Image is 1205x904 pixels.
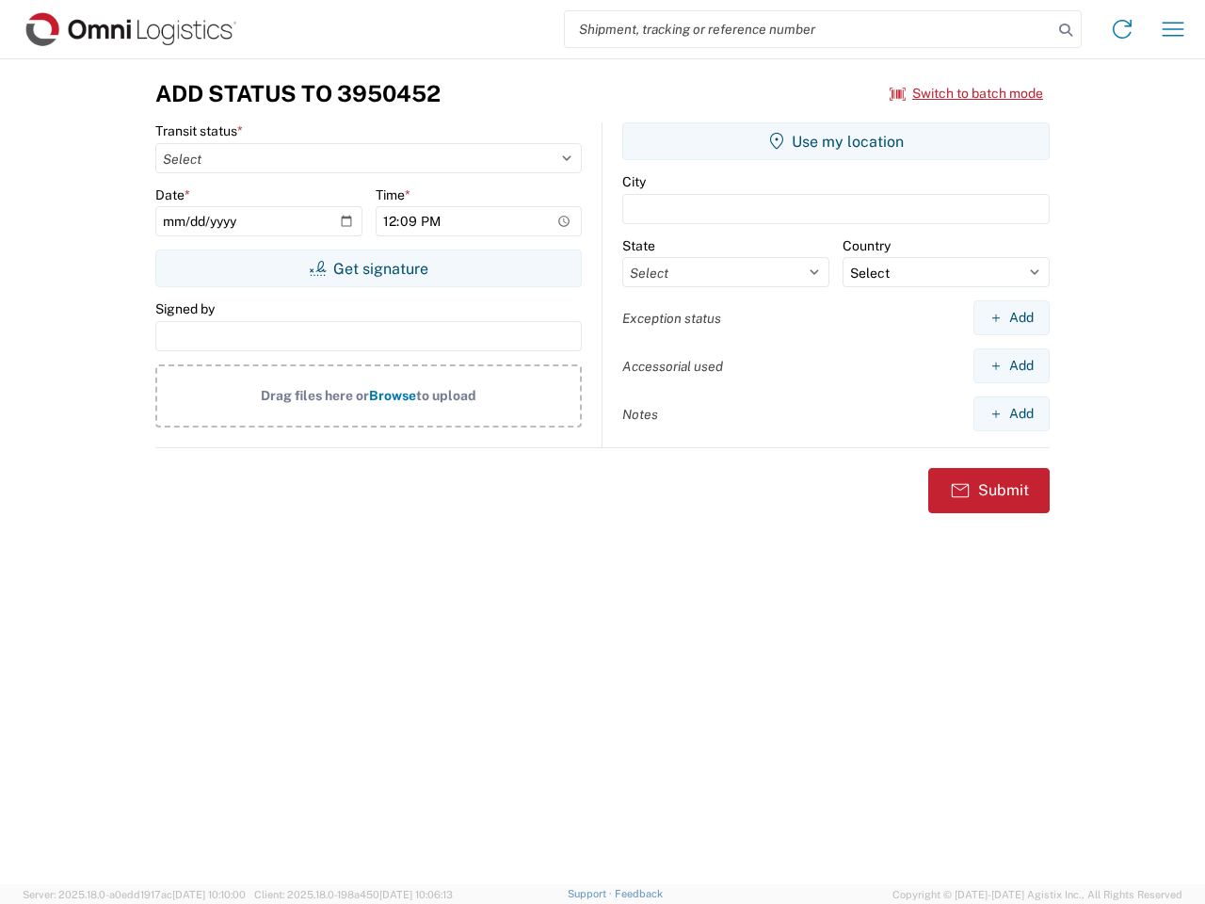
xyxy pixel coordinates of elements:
[565,11,1052,47] input: Shipment, tracking or reference number
[622,122,1050,160] button: Use my location
[155,80,441,107] h3: Add Status to 3950452
[568,888,615,899] a: Support
[622,310,721,327] label: Exception status
[369,388,416,403] span: Browse
[622,358,723,375] label: Accessorial used
[890,78,1043,109] button: Switch to batch mode
[172,889,246,900] span: [DATE] 10:10:00
[155,250,582,287] button: Get signature
[622,173,646,190] label: City
[155,300,215,317] label: Signed by
[622,237,655,254] label: State
[155,186,190,203] label: Date
[261,388,369,403] span: Drag files here or
[928,468,1050,513] button: Submit
[155,122,243,139] label: Transit status
[615,888,663,899] a: Feedback
[376,186,410,203] label: Time
[254,889,453,900] span: Client: 2025.18.0-198a450
[379,889,453,900] span: [DATE] 10:06:13
[843,237,891,254] label: Country
[23,889,246,900] span: Server: 2025.18.0-a0edd1917ac
[973,300,1050,335] button: Add
[973,348,1050,383] button: Add
[416,388,476,403] span: to upload
[892,886,1182,903] span: Copyright © [DATE]-[DATE] Agistix Inc., All Rights Reserved
[973,396,1050,431] button: Add
[622,406,658,423] label: Notes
